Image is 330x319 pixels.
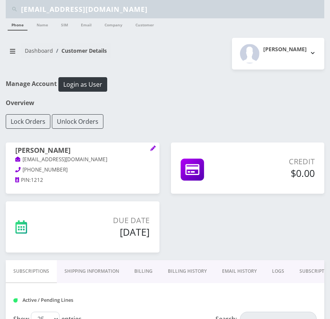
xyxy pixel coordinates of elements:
a: Email [77,18,95,30]
span: 1212 [31,177,43,183]
h1: Active / Pending Lines [13,297,107,303]
a: SIM [57,18,72,30]
h1: Manage Account [6,77,324,92]
button: [PERSON_NAME] [232,38,324,70]
li: Customer Details [53,47,107,55]
button: Unlock Orders [52,114,103,129]
a: Company [101,18,126,30]
button: Login as User [58,77,107,92]
h5: $0.00 [241,167,315,179]
button: Lock Orders [6,114,50,129]
a: Dashboard [25,47,53,54]
a: Shipping Information [57,260,127,282]
a: EMAIL HISTORY [214,260,264,282]
a: Subscriptions [6,260,57,283]
a: [EMAIL_ADDRESS][DOMAIN_NAME] [15,156,107,164]
a: Name [33,18,52,30]
a: LOGS [264,260,292,282]
h1: Overview [6,99,324,107]
span: [PHONE_NUMBER] [23,166,68,173]
h2: [PERSON_NAME] [263,46,307,53]
img: Active / Pending Lines [13,298,18,303]
h1: [PERSON_NAME] [15,146,150,155]
input: Search Teltik [21,2,322,16]
nav: breadcrumb [6,43,159,65]
a: Billing History [160,260,214,282]
p: Credit [241,156,315,167]
a: Billing [127,260,160,282]
a: Customer [132,18,158,30]
a: PIN: [15,177,31,184]
h5: [DATE] [64,226,150,238]
p: Due Date [64,215,150,226]
a: Phone [8,18,27,31]
a: Login as User [57,79,107,88]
